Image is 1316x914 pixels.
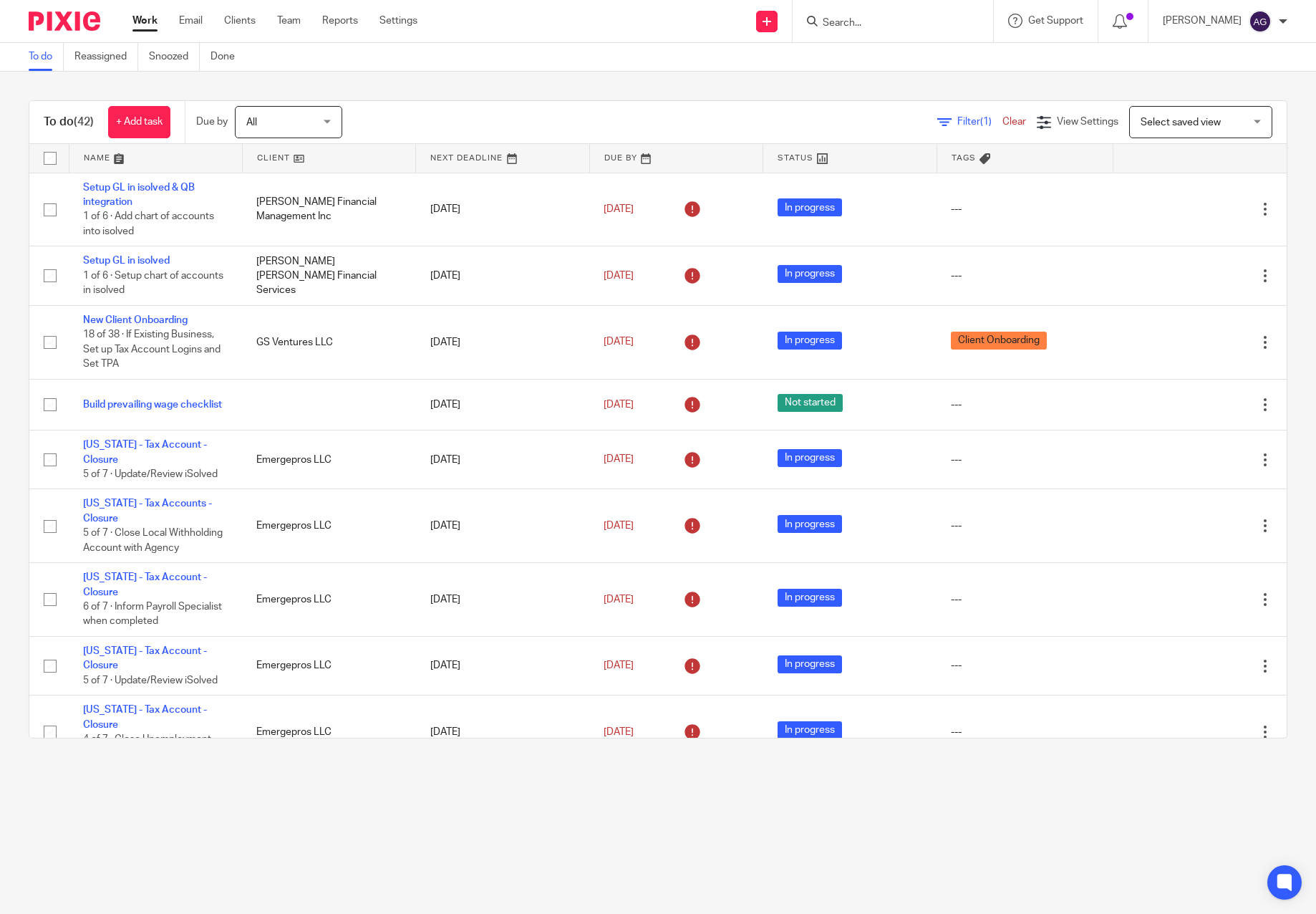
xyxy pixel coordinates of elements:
[242,246,415,305] td: [PERSON_NAME] [PERSON_NAME] Financial Services
[83,705,207,729] a: [US_STATE] - Tax Account - Closure
[951,592,1098,607] div: ---
[83,271,223,296] span: 1 of 6 · Setup chart of accounts in isolved
[604,400,634,410] span: [DATE]
[83,211,214,236] span: 1 of 6 · Add chart of accounts into isolved
[604,660,634,670] span: [DATE]
[83,400,222,410] a: Build prevailing wage checklist
[83,734,211,759] span: 4 of 7 · Close Unemployment Account With Agency
[951,202,1098,216] div: ---
[83,499,212,523] a: [US_STATE] - Tax Accounts - Closure
[74,116,94,128] span: (42)
[83,528,223,553] span: 5 of 7 · Close Local Withholding Account with Agency
[416,636,589,695] td: [DATE]
[379,14,417,28] a: Settings
[83,329,221,369] span: 18 of 38 · If Existing Business, Set up Tax Account Logins and Set TPA
[952,154,976,162] span: Tags
[416,305,589,379] td: [DATE]
[778,655,842,673] span: In progress
[604,595,634,605] span: [DATE]
[83,440,207,464] a: [US_STATE] - Tax Account - Closure
[980,117,992,127] span: (1)
[778,332,842,350] span: In progress
[242,430,415,489] td: Emergepros LLC
[211,43,246,71] a: Done
[242,489,415,563] td: Emergepros LLC
[83,572,207,597] a: [US_STATE] - Tax Account - Closure
[1028,16,1083,26] span: Get Support
[416,696,589,769] td: [DATE]
[1163,14,1242,28] p: [PERSON_NAME]
[83,256,170,266] a: Setup GL in isolved
[951,453,1098,467] div: ---
[83,183,195,207] a: Setup GL in isolved & QB integration
[242,636,415,695] td: Emergepros LLC
[416,430,589,489] td: [DATE]
[242,305,415,379] td: GS Ventures LLC
[778,394,843,412] span: Not started
[951,658,1098,673] div: ---
[416,246,589,305] td: [DATE]
[1002,117,1026,127] a: Clear
[951,332,1047,350] span: Client Onboarding
[416,563,589,637] td: [DATE]
[246,117,257,128] span: All
[604,727,634,737] span: [DATE]
[196,115,228,129] p: Due by
[242,696,415,769] td: Emergepros LLC
[416,173,589,246] td: [DATE]
[242,563,415,637] td: Emergepros LLC
[83,602,222,627] span: 6 of 7 · Inform Payroll Specialist when completed
[951,269,1098,283] div: ---
[149,43,200,71] a: Snoozed
[277,14,301,28] a: Team
[83,315,188,325] a: New Client Onboarding
[29,11,100,31] img: Pixie
[951,519,1098,533] div: ---
[1141,117,1221,128] span: Select saved view
[74,43,138,71] a: Reassigned
[322,14,358,28] a: Reports
[778,721,842,739] span: In progress
[83,469,218,479] span: 5 of 7 · Update/Review iSolved
[604,455,634,465] span: [DATE]
[778,265,842,283] span: In progress
[132,14,158,28] a: Work
[821,17,950,30] input: Search
[604,204,634,214] span: [DATE]
[179,14,203,28] a: Email
[83,675,218,685] span: 5 of 7 · Update/Review iSolved
[951,398,1098,412] div: ---
[604,521,634,531] span: [DATE]
[242,173,415,246] td: [PERSON_NAME] Financial Management Inc
[778,515,842,533] span: In progress
[957,117,1002,127] span: Filter
[29,43,64,71] a: To do
[416,489,589,563] td: [DATE]
[108,106,170,138] a: + Add task
[224,14,256,28] a: Clients
[778,198,842,216] span: In progress
[416,379,589,430] td: [DATE]
[604,337,634,347] span: [DATE]
[951,725,1098,739] div: ---
[1057,117,1118,127] span: View Settings
[778,589,842,607] span: In progress
[1249,10,1272,33] img: svg%3E
[83,646,207,670] a: [US_STATE] - Tax Account - Closure
[604,271,634,281] span: [DATE]
[44,115,94,130] h1: To do
[778,449,842,467] span: In progress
